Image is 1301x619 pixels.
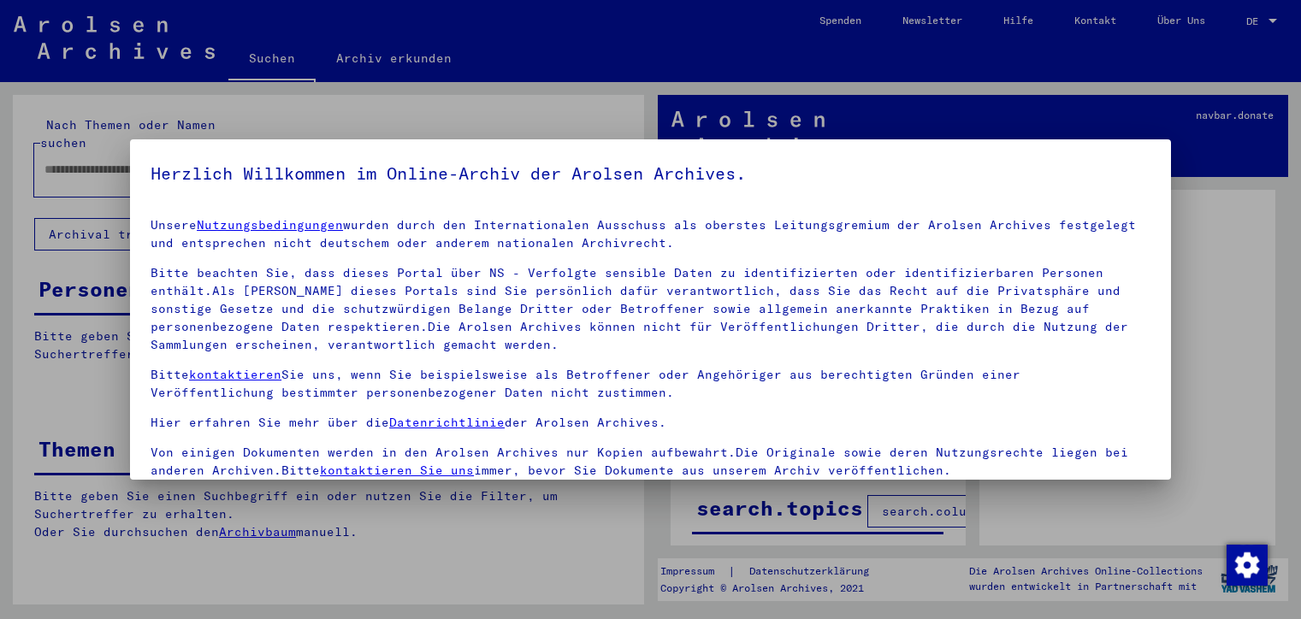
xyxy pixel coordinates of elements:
[389,415,505,430] a: Datenrichtlinie
[151,444,1150,480] p: Von einigen Dokumenten werden in den Arolsen Archives nur Kopien aufbewahrt.Die Originale sowie d...
[151,366,1150,402] p: Bitte Sie uns, wenn Sie beispielsweise als Betroffener oder Angehöriger aus berechtigten Gründen ...
[151,264,1150,354] p: Bitte beachten Sie, dass dieses Portal über NS - Verfolgte sensible Daten zu identifizierten oder...
[151,160,1150,187] h5: Herzlich Willkommen im Online-Archiv der Arolsen Archives.
[189,367,281,382] a: kontaktieren
[1227,545,1268,586] img: Zustimmung ändern
[320,463,474,478] a: kontaktieren Sie uns
[151,216,1150,252] p: Unsere wurden durch den Internationalen Ausschuss als oberstes Leitungsgremium der Arolsen Archiv...
[197,217,343,233] a: Nutzungsbedingungen
[151,414,1150,432] p: Hier erfahren Sie mehr über die der Arolsen Archives.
